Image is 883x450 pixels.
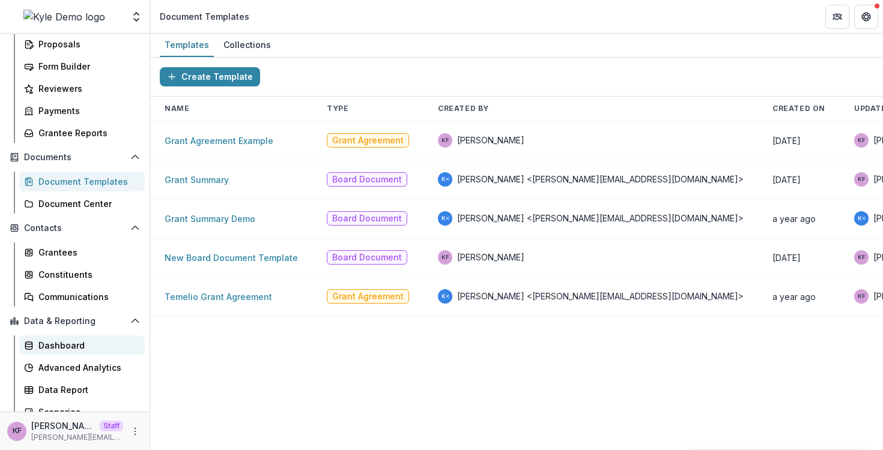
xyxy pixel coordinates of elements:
a: Communications [19,287,145,307]
p: [PERSON_NAME] [31,419,95,432]
span: Board Document [332,214,402,224]
a: Scenarios [19,402,145,422]
div: Kyle Ford [858,137,866,143]
nav: breadcrumb [155,8,254,25]
div: Kyle Ford <kyle+temelio+demo@trytemelio.com> [441,293,449,299]
div: Kyle Ford [441,254,449,260]
a: Document Templates [19,172,145,191]
div: Kyle Ford [858,176,866,182]
div: Advanced Analytics [38,361,135,374]
a: Grant Agreement Example [165,136,273,146]
span: [PERSON_NAME] <[PERSON_NAME][EMAIL_ADDRESS][DOMAIN_NAME]> [457,173,744,185]
img: Kyle Demo logo [23,10,105,24]
a: Form Builder [19,56,145,76]
a: Grant Summary [165,175,229,185]
div: Communications [38,290,135,303]
a: Advanced Analytics [19,358,145,377]
div: Kyle Ford [858,293,866,299]
div: Document Templates [38,175,135,188]
a: Reviewers [19,79,145,98]
button: Create Template [160,67,260,86]
div: Collections [219,36,276,53]
p: Staff [100,421,123,431]
span: Board Document [332,253,402,263]
div: Constituents [38,268,135,281]
button: Open entity switcher [128,5,145,29]
div: Kyle Ford <kyle+temelio+demo@trytemelio.com> [441,176,449,182]
th: Created On [758,97,840,121]
button: Get Help [854,5,878,29]
span: [DATE] [772,253,801,263]
button: Open Contacts [5,218,145,238]
a: Data Report [19,380,145,400]
span: [PERSON_NAME] <[PERSON_NAME][EMAIL_ADDRESS][DOMAIN_NAME]> [457,290,744,302]
span: [DATE] [772,136,801,146]
span: [PERSON_NAME] <[PERSON_NAME][EMAIL_ADDRESS][DOMAIN_NAME]> [457,212,744,224]
a: Dashboard [19,335,145,355]
span: [DATE] [772,175,801,185]
div: Kyle Ford <kyle+temelio+demo@trytemelio.com> [858,215,866,221]
span: [PERSON_NAME] [457,134,524,146]
button: Partners [825,5,849,29]
button: More [128,424,142,439]
div: Grantees [38,246,135,259]
a: Document Center [19,194,145,214]
a: Collections [219,34,276,57]
div: Form Builder [38,60,135,73]
div: Grantee Reports [38,127,135,139]
button: Open Documents [5,148,145,167]
div: Templates [160,36,214,53]
div: Proposals [38,38,135,50]
a: Temelio Grant Agreement [165,292,272,302]
div: Data Report [38,383,135,396]
div: Kyle Ford [858,254,866,260]
div: Payments [38,104,135,117]
a: Templates [160,34,214,57]
div: Document Center [38,197,135,210]
p: [PERSON_NAME][EMAIL_ADDRESS][DOMAIN_NAME] [31,432,123,443]
a: Payments [19,101,145,121]
div: Dashboard [38,339,135,352]
span: [PERSON_NAME] [457,251,524,263]
span: a year ago [772,292,816,302]
span: Grant Agreement [332,292,404,302]
span: Contacts [24,223,126,233]
div: Reviewers [38,82,135,95]
div: Document Templates [160,10,249,23]
span: Data & Reporting [24,316,126,326]
a: Proposals [19,34,145,54]
th: Name [150,97,312,121]
span: Grant Agreement [332,136,404,146]
th: Type [312,97,423,121]
th: Created By [423,97,758,121]
div: Kyle Ford [13,427,22,435]
div: Kyle Ford <kyle+temelio+demo@trytemelio.com> [441,215,449,221]
span: Board Document [332,175,402,185]
span: Documents [24,152,126,163]
div: Kyle Ford [441,137,449,143]
a: Grantees [19,242,145,262]
a: Grant Summary Demo [165,214,255,224]
a: New Board Document Template [165,253,298,263]
button: Open Data & Reporting [5,311,145,331]
a: Constituents [19,265,145,284]
span: a year ago [772,214,816,224]
div: Scenarios [38,406,135,418]
a: Grantee Reports [19,123,145,143]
